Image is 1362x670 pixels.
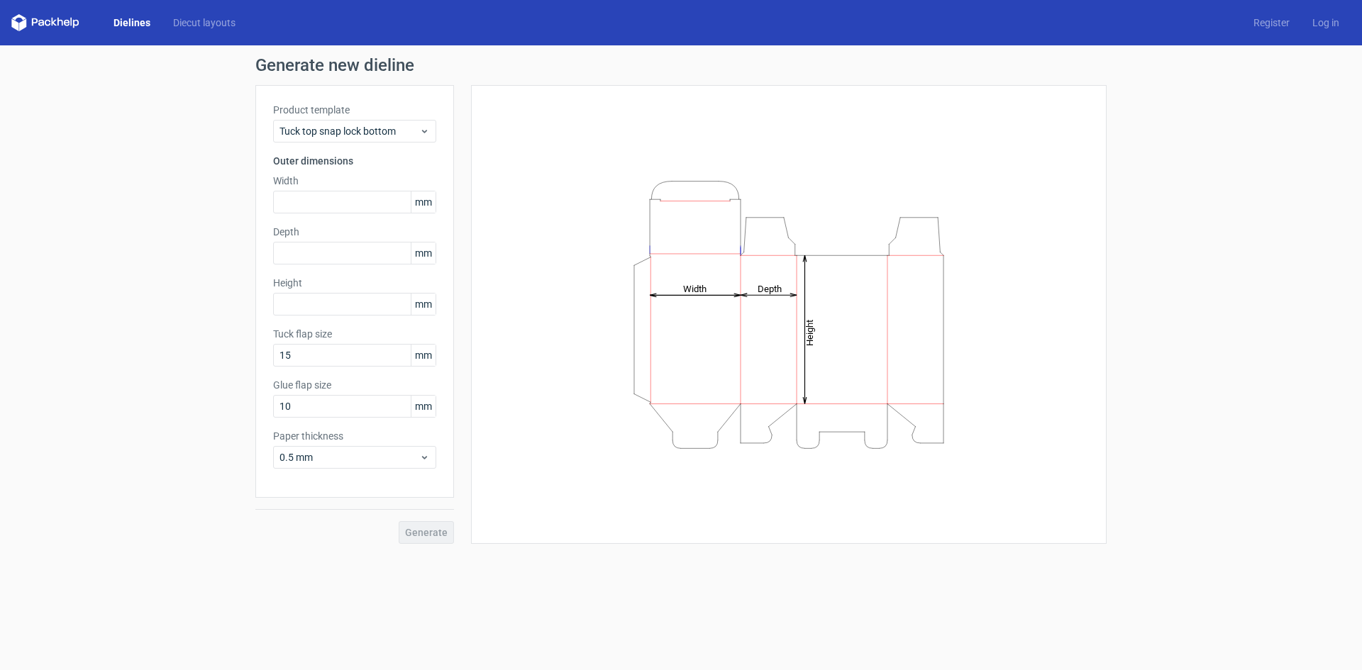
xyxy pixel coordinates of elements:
label: Tuck flap size [273,327,436,341]
span: mm [411,191,436,213]
a: Log in [1301,16,1351,30]
label: Width [273,174,436,188]
label: Depth [273,225,436,239]
h3: Outer dimensions [273,154,436,168]
span: 0.5 mm [279,450,419,464]
tspan: Depth [758,283,782,294]
span: mm [411,294,436,315]
h1: Generate new dieline [255,57,1107,74]
a: Register [1242,16,1301,30]
span: Tuck top snap lock bottom [279,124,419,138]
label: Paper thickness [273,429,436,443]
a: Diecut layouts [162,16,247,30]
span: mm [411,396,436,417]
a: Dielines [102,16,162,30]
tspan: Height [804,319,815,345]
tspan: Width [683,283,707,294]
span: mm [411,345,436,366]
label: Glue flap size [273,378,436,392]
label: Product template [273,103,436,117]
span: mm [411,242,436,264]
label: Height [273,276,436,290]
